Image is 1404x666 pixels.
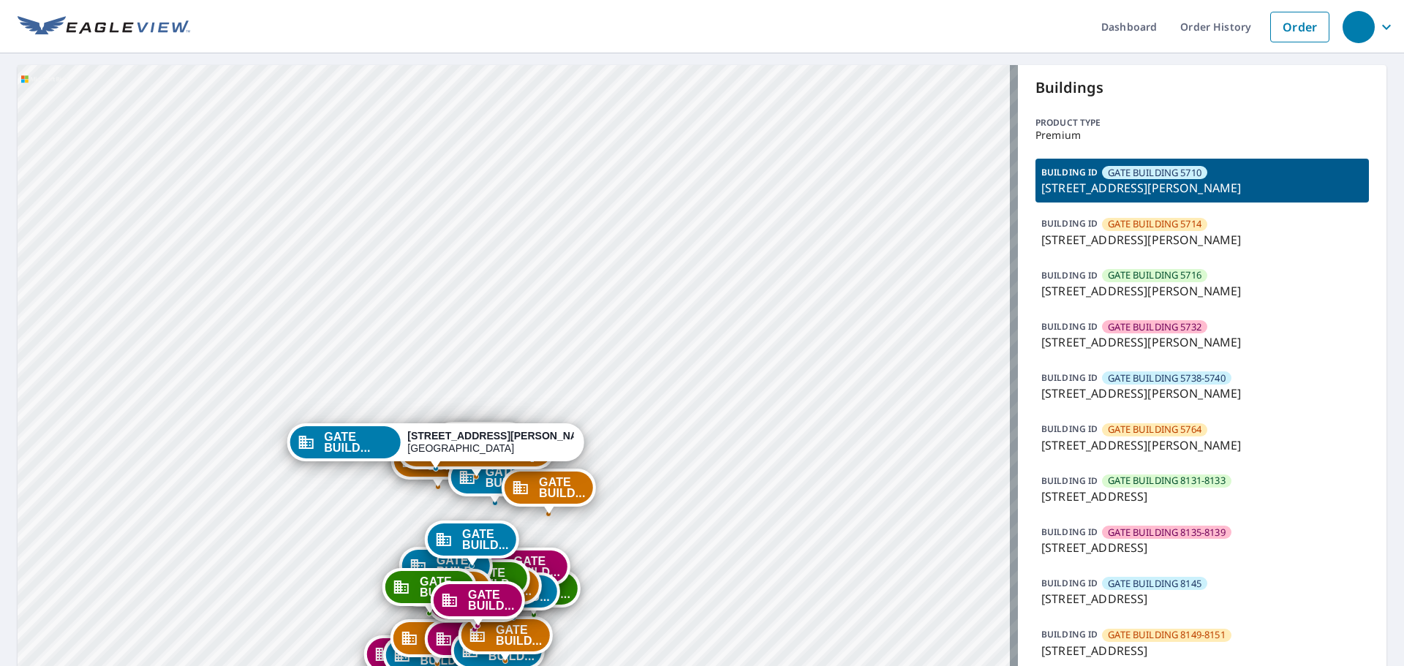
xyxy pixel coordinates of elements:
div: Dropped pin, building GATE BUILDING 8149-8151, Commercial property, 8131 Southwestern Blvd Dallas... [390,619,483,665]
p: BUILDING ID [1041,217,1098,230]
div: Dropped pin, building GATE BUILDING 8215, Commercial property, 8215 Southwestern Blvd Dallas, TX ... [436,559,529,605]
div: Dropped pin, building GATE BUILDING 8159-8161, Commercial property, 8135 Southwestern Blvd Dallas... [425,620,518,665]
p: BUILDING ID [1041,423,1098,435]
p: BUILDING ID [1041,628,1098,640]
span: GATE BUILDING 8131-8133 [1108,474,1225,488]
p: Buildings [1035,77,1369,99]
div: Dropped pin, building GATE BUILDING 8241-8243, Commercial property, 8241 Southwestern Blvd Dallas... [382,568,476,613]
p: [STREET_ADDRESS][PERSON_NAME] [1041,282,1363,300]
div: Dropped pin, building GATE BUILDING 8231-8233, Commercial property, 8233 Southwestern Blvd Dallas... [399,569,493,614]
p: BUILDING ID [1041,474,1098,487]
p: [STREET_ADDRESS] [1041,590,1363,608]
span: GATE BUILD... [488,640,535,662]
div: Dropped pin, building GATE BUILDING 8275, Commercial property, 8275 Southwestern Blvd Dallas, TX ... [431,581,524,627]
p: [STREET_ADDRESS][PERSON_NAME] [1041,385,1363,402]
div: Dropped pin, building GATE BUILDING 8227, Commercial property, 8227 Southwestern Blvd Dallas, TX ... [399,547,493,592]
p: BUILDING ID [1041,371,1098,384]
p: [STREET_ADDRESS][PERSON_NAME] [1041,179,1363,197]
p: BUILDING ID [1041,577,1098,589]
div: [GEOGRAPHIC_DATA] [407,430,574,455]
span: GATE BUILDING 8145 [1108,577,1201,591]
span: GATE BUILD... [473,567,519,589]
span: GATE BUILDING 5764 [1108,423,1201,436]
span: GATE BUILDING 8149-8151 [1108,628,1225,642]
strong: [STREET_ADDRESS][PERSON_NAME] [407,430,596,442]
span: GATE BUILD... [514,556,560,578]
p: [STREET_ADDRESS][PERSON_NAME] [1041,436,1363,454]
p: BUILDING ID [1041,269,1098,281]
span: GATE BUILD... [437,577,483,599]
p: [STREET_ADDRESS][PERSON_NAME] [1041,333,1363,351]
div: Dropped pin, building GATE BUILDING 5710, Commercial property, 5704 Caruth Haven Ln Dallas, TX 75206 [287,423,584,469]
p: Premium [1035,129,1369,141]
span: GATE BUILD... [420,576,466,598]
div: Dropped pin, building GATE BUILDING 5764, Commercial property, 5760 Caruth Haven Ln Dallas, TX 75206 [502,469,595,514]
span: GATE BUILDING 5714 [1108,217,1201,231]
span: GATE BUILD... [539,477,585,499]
img: EV Logo [18,16,190,38]
p: BUILDING ID [1041,320,1098,333]
div: Dropped pin, building GATE BUILDING 8171-8173, Commercial property, 8219 Southwestern Blvd Dallas... [458,616,552,662]
span: GATE BUILDING 5716 [1108,268,1201,282]
div: Dropped pin, building GATE BUILDING 8277, Commercial property, 8277 Southwestern Blvd Dallas, TX ... [425,521,518,566]
p: Product type [1035,116,1369,129]
span: GATE BUILD... [486,466,532,488]
span: GATE BUILDING 8135-8139 [1108,526,1225,540]
span: GATE BUILD... [462,529,508,550]
div: Dropped pin, building GATE BUILDING 8201, Commercial property, 8201 Southwestern Blvd Dallas, TX ... [487,569,581,615]
p: BUILDING ID [1041,166,1098,178]
span: GATE BUILDING 5732 [1108,320,1201,334]
p: [STREET_ADDRESS] [1041,488,1363,505]
span: GATE BUILD... [486,575,532,597]
p: [STREET_ADDRESS] [1041,539,1363,556]
div: Dropped pin, building GATE BUILDING 5738-5740, Commercial property, 5710 Caruth Haven Ln Dallas, ... [448,458,542,504]
span: GATE BUILD... [504,580,550,602]
div: Dropped pin, building GATE BUILDING 8203, Commercial property, 8203 Southwestern Blvd Dallas, TX ... [477,548,570,593]
p: BUILDING ID [1041,526,1098,538]
div: Dropped pin, building GATE BUILDING 8209, Commercial property, 8209 Southwestern Blvd Dallas, TX ... [448,567,542,612]
div: Dropped pin, building GATE BUILDING 8205, Commercial property, 8205 Southwestern Blvd Dallas, TX ... [467,572,560,618]
span: GATE BUILD... [496,624,542,646]
span: GATE BUILD... [468,589,514,611]
span: GATE BUILD... [437,555,483,577]
span: GATE BUILD... [324,431,393,453]
span: GATE BUILDING 5710 [1108,166,1201,180]
p: [STREET_ADDRESS] [1041,642,1363,659]
div: Dropped pin, building GATE BUILDING 5732, Commercial property, 5739 Caruth Haven Ln Dallas, TX 75206 [434,422,527,467]
span: GATE BUILDING 5738-5740 [1108,371,1225,385]
p: [STREET_ADDRESS][PERSON_NAME] [1041,231,1363,249]
a: Order [1270,12,1329,42]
